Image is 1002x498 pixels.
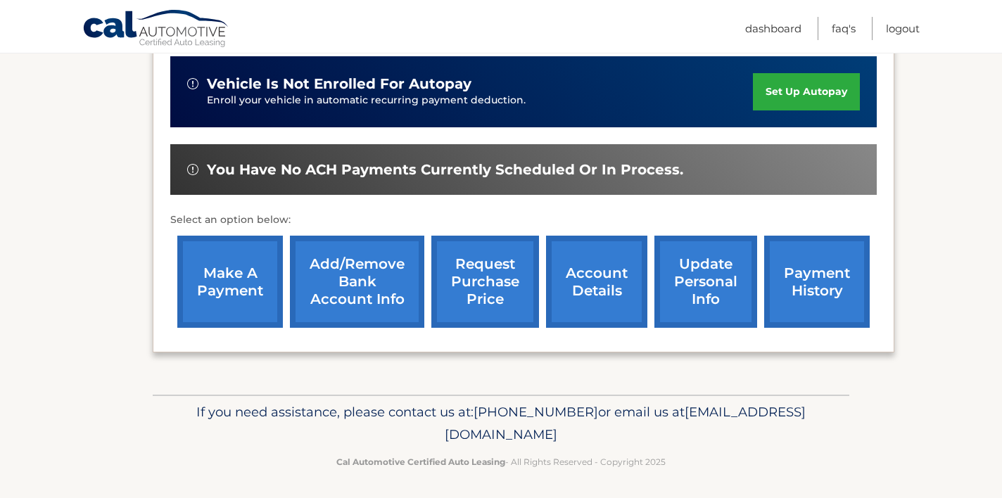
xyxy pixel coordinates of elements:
a: set up autopay [753,73,860,110]
strong: Cal Automotive Certified Auto Leasing [336,456,505,467]
a: FAQ's [832,17,856,40]
span: [PHONE_NUMBER] [474,404,598,420]
a: account details [546,236,647,328]
a: Cal Automotive [82,9,230,50]
span: vehicle is not enrolled for autopay [207,75,471,93]
a: Logout [886,17,920,40]
a: update personal info [654,236,757,328]
img: alert-white.svg [187,164,198,175]
img: alert-white.svg [187,78,198,89]
a: request purchase price [431,236,539,328]
p: If you need assistance, please contact us at: or email us at [162,401,840,446]
p: Enroll your vehicle in automatic recurring payment deduction. [207,93,753,108]
a: payment history [764,236,870,328]
a: make a payment [177,236,283,328]
a: Add/Remove bank account info [290,236,424,328]
span: [EMAIL_ADDRESS][DOMAIN_NAME] [445,404,806,442]
span: You have no ACH payments currently scheduled or in process. [207,161,683,179]
a: Dashboard [745,17,801,40]
p: - All Rights Reserved - Copyright 2025 [162,454,840,469]
p: Select an option below: [170,212,877,229]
